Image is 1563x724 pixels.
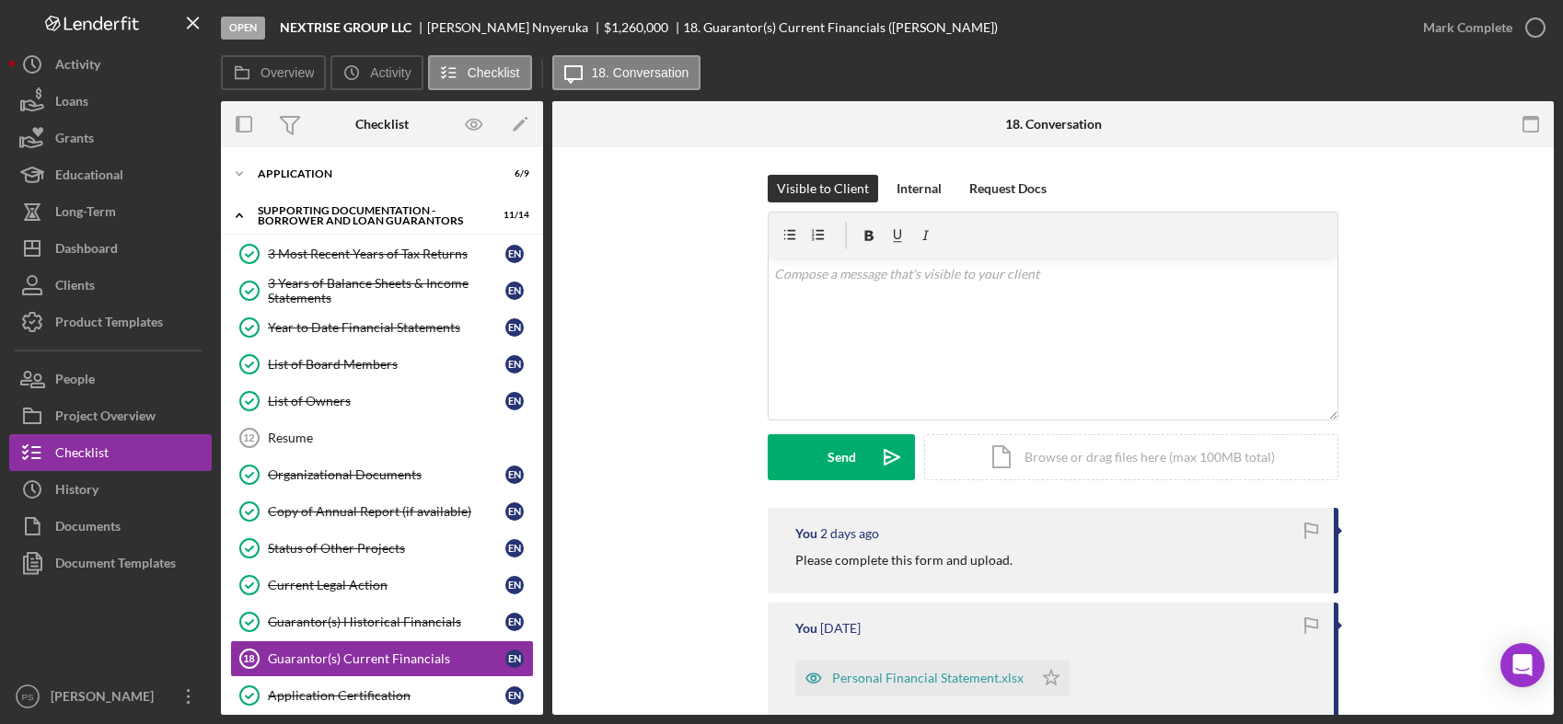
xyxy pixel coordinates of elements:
div: You [795,526,817,541]
button: Grants [9,120,212,156]
div: 3 Years of Balance Sheets & Income Statements [268,276,505,305]
div: Personal Financial Statement.xlsx [832,671,1024,685]
div: Visible to Client [777,175,869,202]
a: List of Board MembersEN [230,346,534,383]
button: Activity [9,46,212,83]
div: E N [505,465,524,484]
div: Activity [55,46,100,87]
div: Checklist [355,117,409,132]
div: Long-Term [55,193,116,235]
div: E N [505,539,524,557]
div: Educational [55,156,123,198]
p: Please complete this form and upload. [795,550,1013,570]
div: List of Owners [268,394,505,408]
div: Application [258,168,483,179]
div: Clients [55,267,95,308]
button: Long-Term [9,193,212,230]
div: E N [505,245,524,263]
div: E N [505,318,524,337]
span: $1,260,000 [604,19,668,35]
button: Activity [330,55,423,90]
button: Overview [221,55,326,90]
div: Organizational Documents [268,467,505,482]
div: E N [505,502,524,521]
div: [PERSON_NAME] [46,678,166,719]
b: NEXTRISE GROUP LLC [280,20,411,35]
a: 12Resume [230,419,534,456]
a: 3 Most Recent Years of Tax ReturnsEN [230,236,534,272]
a: Application CertificationEN [230,677,534,714]
a: Organizational DocumentsEN [230,456,534,493]
div: 3 Most Recent Years of Tax Returns [268,247,505,261]
button: Dashboard [9,230,212,267]
button: History [9,471,212,508]
button: 18. Conversation [552,55,701,90]
a: 18Guarantor(s) Current FinancialsEN [230,640,534,677]
div: You [795,621,817,636]
div: Copy of Annual Report (if available) [268,504,505,519]
div: People [55,361,95,402]
button: Mark Complete [1405,9,1554,46]
button: Internal [887,175,951,202]
div: 11 / 14 [496,210,529,221]
button: Documents [9,508,212,545]
button: Send [768,434,915,480]
div: Product Templates [55,304,163,345]
a: Educational [9,156,212,193]
div: E N [505,392,524,410]
div: E N [505,282,524,300]
div: Project Overview [55,397,156,439]
a: Year to Date Financial StatementsEN [230,309,534,346]
text: PS [22,692,34,702]
div: Checklist [55,434,109,476]
label: Activity [370,65,411,80]
div: Resume [268,431,533,445]
tspan: 12 [243,432,254,443]
div: Grants [55,120,94,161]
label: Overview [260,65,314,80]
button: Checklist [428,55,532,90]
div: Application Certification [268,688,505,703]
a: Copy of Annual Report (if available)EN [230,493,534,530]
div: Dashboard [55,230,118,271]
div: E N [505,649,524,668]
div: 18. Conversation [1005,117,1102,132]
div: E N [505,576,524,594]
a: Clients [9,267,212,304]
div: Guarantor(s) Current Financials [268,651,505,666]
button: Project Overview [9,397,212,434]
a: 3 Years of Balance Sheets & Income StatementsEN [230,272,534,309]
div: E N [505,686,524,705]
div: Document Templates [55,545,176,586]
div: 6 / 9 [496,168,529,179]
div: Documents [55,508,121,549]
div: List of Board Members [268,357,505,372]
div: Internal [897,175,942,202]
div: Request Docs [969,175,1047,202]
button: People [9,361,212,397]
button: Product Templates [9,304,212,340]
button: Visible to Client [768,175,878,202]
button: Checklist [9,434,212,471]
time: 2025-10-06 15:24 [820,526,879,541]
tspan: 18 [243,653,254,664]
div: Mark Complete [1423,9,1512,46]
div: Year to Date Financial Statements [268,320,505,335]
div: Send [828,434,856,480]
button: Loans [9,83,212,120]
div: E N [505,355,524,373]
div: Guarantor(s) Historical Financials [268,615,505,629]
button: Document Templates [9,545,212,581]
button: Request Docs [960,175,1056,202]
button: Personal Financial Statement.xlsx [795,660,1070,696]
